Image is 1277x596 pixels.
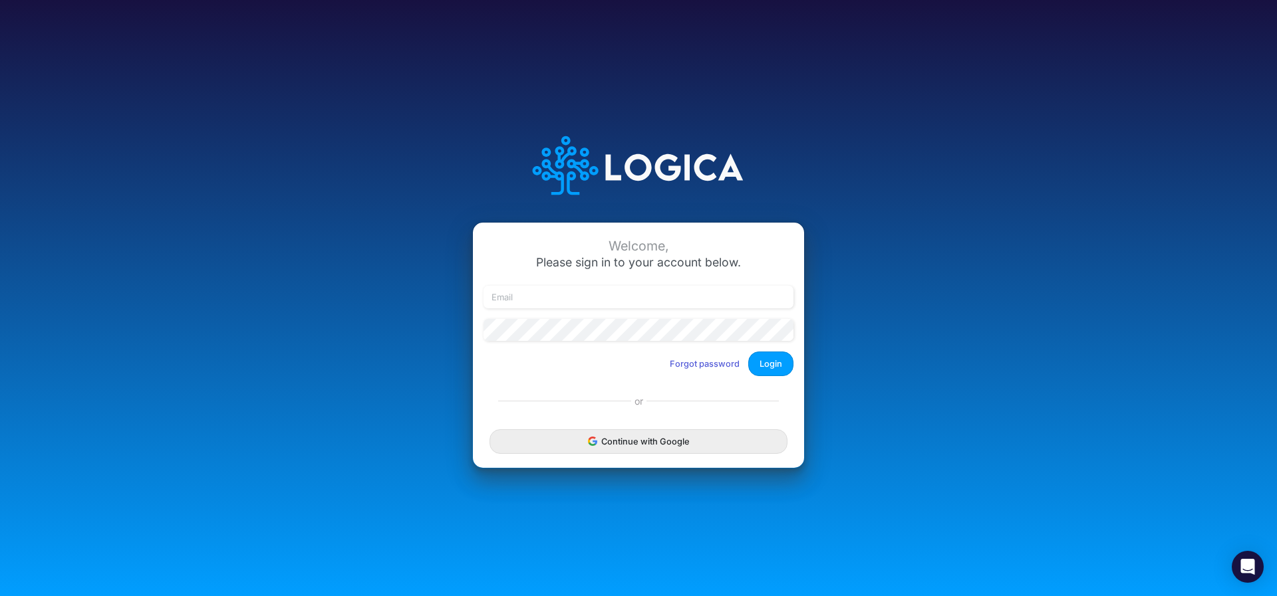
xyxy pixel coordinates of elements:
[661,353,748,375] button: Forgot password
[484,239,793,254] div: Welcome,
[536,255,741,269] span: Please sign in to your account below.
[748,351,793,376] button: Login
[484,286,793,308] input: Email
[1232,551,1264,583] div: Open Intercom Messenger
[490,429,787,454] button: Continue with Google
